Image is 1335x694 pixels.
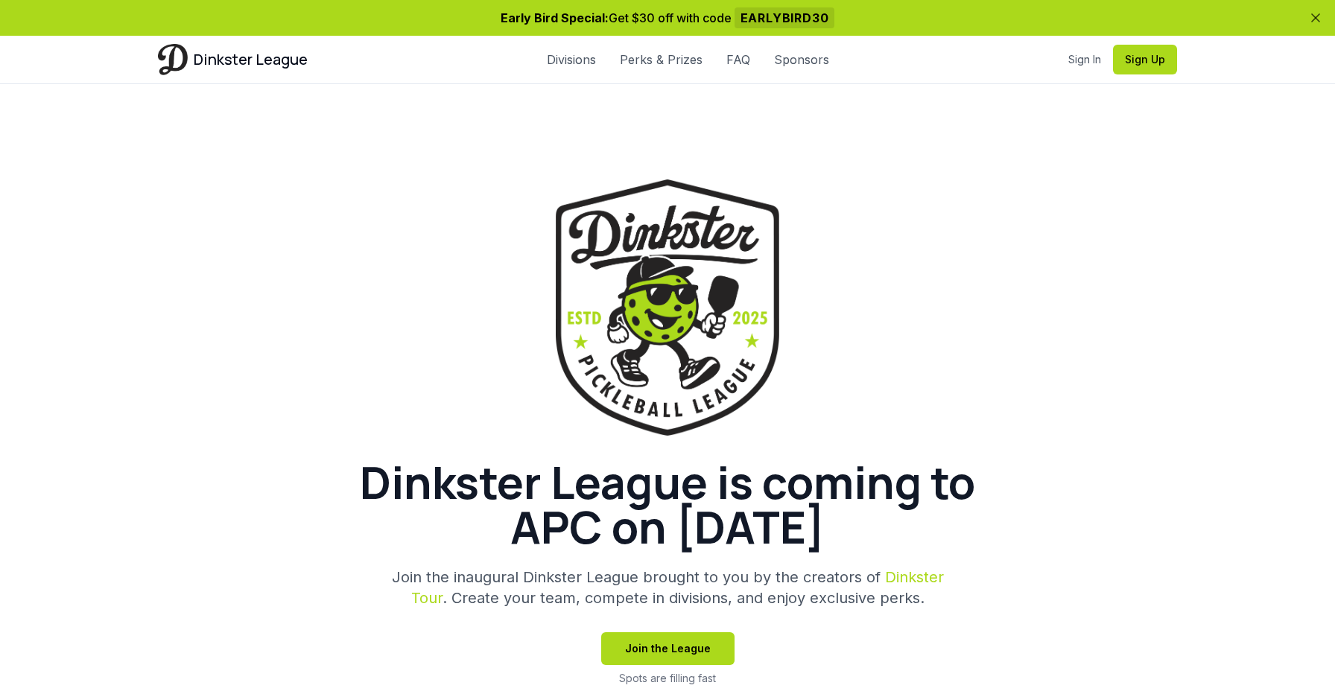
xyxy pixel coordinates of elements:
[194,49,308,70] span: Dinkster League
[620,51,703,69] a: Perks & Prizes
[619,671,716,686] p: Spots are filling fast
[1113,45,1177,74] button: Sign Up
[501,10,609,25] span: Early Bird Special:
[381,567,954,608] p: Join the inaugural Dinkster League brought to you by the creators of . Create your team, compete ...
[1308,10,1323,25] button: Dismiss banner
[726,51,750,69] a: FAQ
[158,44,308,74] a: Dinkster League
[547,51,596,69] a: Divisions
[158,9,1177,27] p: Get $30 off with code
[774,51,829,69] a: Sponsors
[158,44,188,74] img: Dinkster
[556,179,779,436] img: Dinkster League
[310,459,1025,549] h1: Dinkster League is coming to APC on [DATE]
[735,7,835,28] span: EARLYBIRD30
[1068,52,1101,67] a: Sign In
[601,632,735,665] button: Join the League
